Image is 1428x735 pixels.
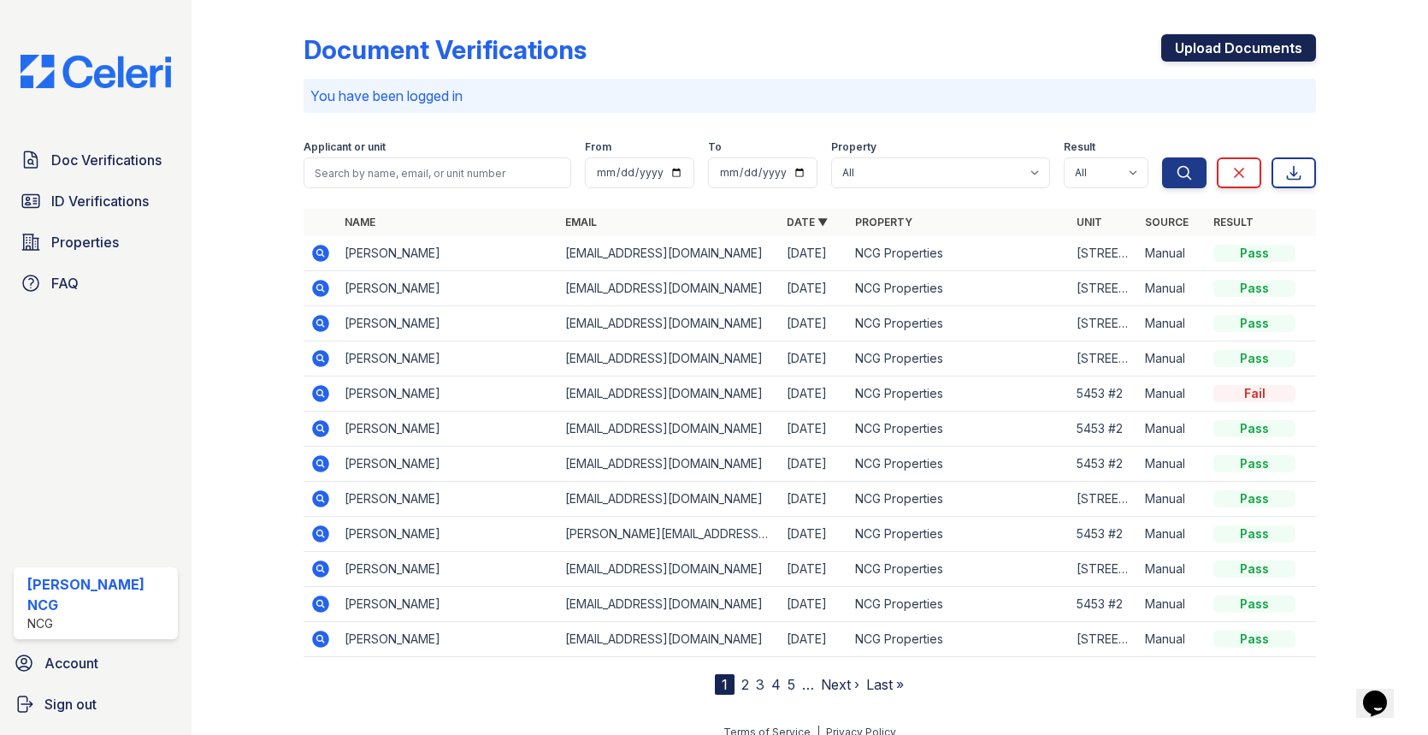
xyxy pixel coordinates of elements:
[558,236,780,271] td: [EMAIL_ADDRESS][DOMAIN_NAME]
[338,306,559,341] td: [PERSON_NAME]
[338,587,559,622] td: [PERSON_NAME]
[338,517,559,552] td: [PERSON_NAME]
[7,55,185,88] img: CE_Logo_Blue-a8612792a0a2168367f1c8372b55b34899dd931a85d93a1a3d3e32e68fde9ad4.png
[715,674,735,695] div: 1
[310,86,1310,106] p: You have been logged in
[1070,341,1138,376] td: [STREET_ADDRESS]
[780,236,848,271] td: [DATE]
[788,676,795,693] a: 5
[558,412,780,447] td: [EMAIL_ADDRESS][DOMAIN_NAME]
[1138,236,1207,271] td: Manual
[1138,517,1207,552] td: Manual
[1213,490,1295,507] div: Pass
[338,552,559,587] td: [PERSON_NAME]
[558,517,780,552] td: [PERSON_NAME][EMAIL_ADDRESS][PERSON_NAME][DOMAIN_NAME]
[304,34,587,65] div: Document Verifications
[1213,385,1295,402] div: Fail
[787,216,828,228] a: Date ▼
[780,341,848,376] td: [DATE]
[304,140,386,154] label: Applicant or unit
[1213,315,1295,332] div: Pass
[771,676,781,693] a: 4
[1213,596,1295,613] div: Pass
[51,273,79,293] span: FAQ
[558,552,780,587] td: [EMAIL_ADDRESS][DOMAIN_NAME]
[848,517,1070,552] td: NCG Properties
[51,150,162,170] span: Doc Verifications
[14,225,178,259] a: Properties
[558,587,780,622] td: [EMAIL_ADDRESS][DOMAIN_NAME]
[1070,236,1138,271] td: [STREET_ADDRESS]
[27,574,171,615] div: [PERSON_NAME] NCG
[338,622,559,657] td: [PERSON_NAME]
[831,140,876,154] label: Property
[14,266,178,300] a: FAQ
[44,694,97,714] span: Sign out
[1070,587,1138,622] td: 5453 #2
[866,676,904,693] a: Last »
[1161,34,1316,62] a: Upload Documents
[756,676,764,693] a: 3
[780,376,848,412] td: [DATE]
[338,482,559,517] td: [PERSON_NAME]
[1070,482,1138,517] td: [STREET_ADDRESS]
[780,271,848,306] td: [DATE]
[780,552,848,587] td: [DATE]
[565,216,597,228] a: Email
[1213,455,1295,472] div: Pass
[780,622,848,657] td: [DATE]
[1138,552,1207,587] td: Manual
[51,191,149,211] span: ID Verifications
[338,271,559,306] td: [PERSON_NAME]
[558,447,780,482] td: [EMAIL_ADDRESS][DOMAIN_NAME]
[304,157,572,188] input: Search by name, email, or unit number
[1145,216,1189,228] a: Source
[1070,412,1138,447] td: 5453 #2
[1138,341,1207,376] td: Manual
[821,676,859,693] a: Next ›
[1070,622,1138,657] td: [STREET_ADDRESS][PERSON_NAME]
[345,216,375,228] a: Name
[1138,482,1207,517] td: Manual
[1213,280,1295,297] div: Pass
[1213,631,1295,648] div: Pass
[780,306,848,341] td: [DATE]
[848,306,1070,341] td: NCG Properties
[848,587,1070,622] td: NCG Properties
[1070,271,1138,306] td: [STREET_ADDRESS]
[1213,560,1295,578] div: Pass
[1213,350,1295,367] div: Pass
[7,646,185,680] a: Account
[1064,140,1095,154] label: Result
[848,552,1070,587] td: NCG Properties
[855,216,912,228] a: Property
[338,236,559,271] td: [PERSON_NAME]
[848,341,1070,376] td: NCG Properties
[1070,376,1138,412] td: 5453 #2
[558,306,780,341] td: [EMAIL_ADDRESS][DOMAIN_NAME]
[1213,245,1295,262] div: Pass
[741,676,749,693] a: 2
[51,232,119,252] span: Properties
[1138,447,1207,482] td: Manual
[558,376,780,412] td: [EMAIL_ADDRESS][DOMAIN_NAME]
[848,622,1070,657] td: NCG Properties
[44,653,98,673] span: Account
[558,271,780,306] td: [EMAIL_ADDRESS][DOMAIN_NAME]
[1138,306,1207,341] td: Manual
[1213,216,1254,228] a: Result
[27,615,171,632] div: NCG
[802,674,814,695] span: …
[1138,412,1207,447] td: Manual
[1070,447,1138,482] td: 5453 #2
[1138,271,1207,306] td: Manual
[1138,587,1207,622] td: Manual
[1070,306,1138,341] td: [STREET_ADDRESS]
[558,482,780,517] td: [EMAIL_ADDRESS][DOMAIN_NAME]
[338,447,559,482] td: [PERSON_NAME]
[338,376,559,412] td: [PERSON_NAME]
[1077,216,1102,228] a: Unit
[558,341,780,376] td: [EMAIL_ADDRESS][DOMAIN_NAME]
[848,376,1070,412] td: NCG Properties
[848,412,1070,447] td: NCG Properties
